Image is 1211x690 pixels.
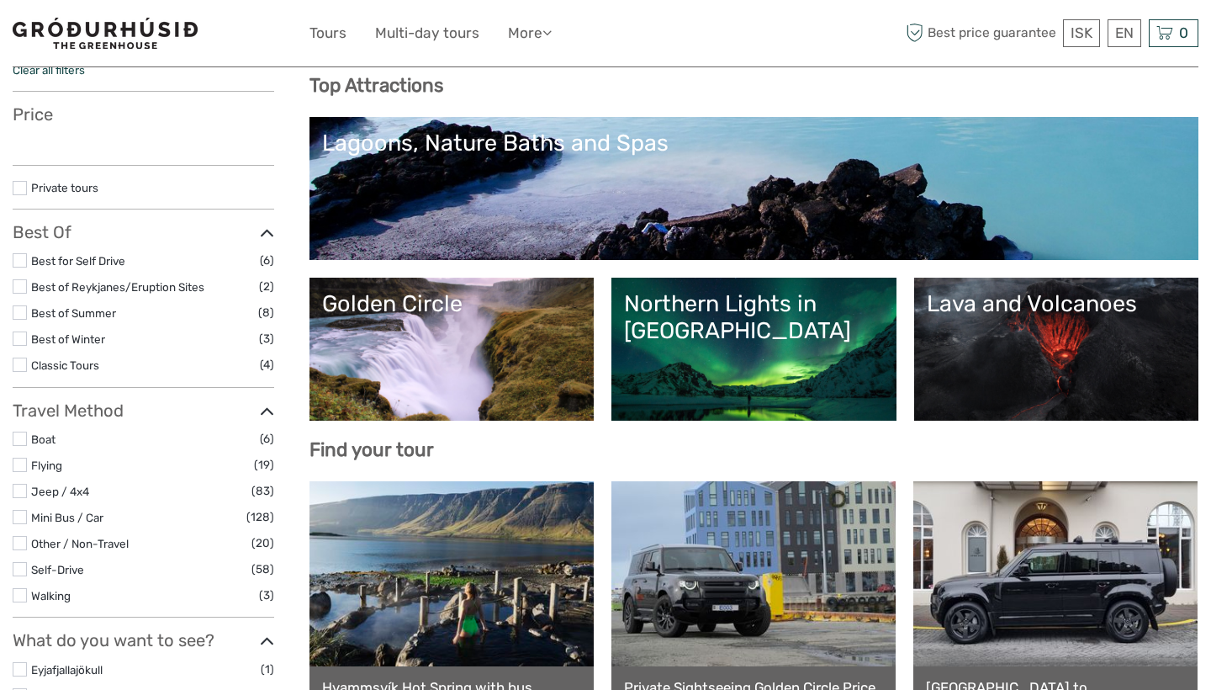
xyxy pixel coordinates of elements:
span: (1) [261,660,274,679]
div: Golden Circle [322,290,582,317]
span: (8) [258,303,274,322]
a: Golden Circle [322,290,582,408]
div: Lava and Volcanoes [927,290,1187,317]
span: (2) [259,277,274,296]
a: Self-Drive [31,563,84,576]
span: (58) [251,560,274,579]
h3: Best Of [13,222,274,242]
b: Find your tour [309,438,434,461]
span: 0 [1177,24,1191,41]
h3: What do you want to see? [13,630,274,650]
span: (128) [246,507,274,527]
a: Walking [31,589,71,602]
a: Jeep / 4x4 [31,485,89,498]
span: (3) [259,586,274,605]
img: 1578-341a38b5-ce05-4595-9f3d-b8aa3718a0b3_logo_small.jpg [13,18,198,49]
span: (6) [260,429,274,448]
span: (20) [251,533,274,553]
a: Tours [309,21,346,45]
a: Classic Tours [31,358,99,372]
a: Lava and Volcanoes [927,290,1187,408]
b: Top Attractions [309,74,443,97]
span: (3) [259,329,274,348]
span: Best price guarantee [902,19,1060,47]
a: Lagoons, Nature Baths and Spas [322,130,1187,247]
a: Best of Summer [31,306,116,320]
a: Northern Lights in [GEOGRAPHIC_DATA] [624,290,884,408]
a: Flying [31,459,62,472]
a: Mini Bus / Car [31,511,103,524]
span: (6) [260,251,274,270]
a: Eyjafjallajökull [31,663,103,677]
a: Boat [31,433,56,446]
a: Best of Winter [31,332,105,346]
div: Northern Lights in [GEOGRAPHIC_DATA] [624,290,884,345]
a: Multi-day tours [375,21,479,45]
div: Lagoons, Nature Baths and Spas [322,130,1187,157]
a: Clear all filters [13,63,85,77]
span: ISK [1071,24,1092,41]
div: EN [1108,19,1141,47]
a: Private tours [31,181,98,194]
a: Other / Non-Travel [31,537,129,550]
span: (83) [251,481,274,501]
a: Best for Self Drive [31,254,125,268]
a: Best of Reykjanes/Eruption Sites [31,280,204,294]
span: (19) [254,455,274,475]
h3: Travel Method [13,401,274,421]
span: (4) [260,355,274,374]
a: More [508,21,552,45]
h3: Price [13,104,274,125]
